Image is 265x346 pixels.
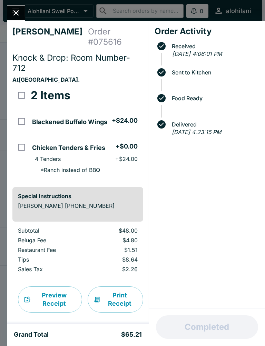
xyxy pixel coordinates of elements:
[12,53,130,73] span: Knock & Drop: Room Number-712
[91,266,137,273] p: $2.26
[88,286,143,313] button: Print Receipt
[32,144,105,152] h5: Chicken Tenders & Fries
[91,246,137,253] p: $1.51
[12,76,80,83] strong: At [GEOGRAPHIC_DATA] .
[18,266,80,273] p: Sales Tax
[155,26,259,37] h4: Order Activity
[115,155,138,162] p: + $24.00
[7,6,25,20] button: Close
[18,227,80,234] p: Subtotal
[18,286,82,313] button: Preview Receipt
[18,256,80,263] p: Tips
[35,166,100,173] p: * Ranch instead of BBQ
[91,256,137,263] p: $8.64
[88,27,143,47] h4: Order # 075616
[91,227,137,234] p: $48.00
[112,116,138,125] h5: + $24.00
[12,27,88,47] h4: [PERSON_NAME]
[32,118,107,126] h5: Blackened Buffalo Wings
[168,95,259,101] span: Food Ready
[168,43,259,49] span: Received
[172,129,221,135] em: [DATE] 4:23:15 PM
[91,237,137,244] p: $4.80
[168,69,259,75] span: Sent to Kitchen
[35,155,61,162] p: 4 Tenders
[18,193,138,200] h6: Special Instructions
[172,50,222,57] em: [DATE] 4:06:01 PM
[12,83,143,182] table: orders table
[18,237,80,244] p: Beluga Fee
[116,142,138,151] h5: + $0.00
[121,330,142,339] h5: $65.21
[14,330,49,339] h5: Grand Total
[18,246,80,253] p: Restaurant Fee
[12,227,143,275] table: orders table
[18,202,138,209] p: [PERSON_NAME] [PHONE_NUMBER]
[168,121,259,128] span: Delivered
[31,89,70,102] h3: 2 Items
